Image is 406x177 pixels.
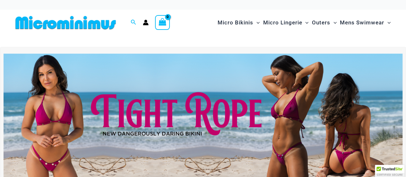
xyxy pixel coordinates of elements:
a: Account icon link [143,20,149,25]
span: Menu Toggle [302,14,308,31]
span: Menu Toggle [384,14,391,31]
a: Search icon link [131,19,136,27]
a: Micro LingerieMenu ToggleMenu Toggle [261,13,310,32]
a: Micro BikinisMenu ToggleMenu Toggle [216,13,261,32]
img: MM SHOP LOGO FLAT [13,15,118,30]
span: Mens Swimwear [340,14,384,31]
a: View Shopping Cart, empty [155,15,170,30]
nav: Site Navigation [215,12,393,33]
span: Micro Bikinis [218,14,253,31]
a: OutersMenu ToggleMenu Toggle [310,13,338,32]
div: TrustedSite Certified [375,165,404,177]
a: Mens SwimwearMenu ToggleMenu Toggle [338,13,392,32]
span: Outers [312,14,330,31]
span: Menu Toggle [330,14,337,31]
span: Menu Toggle [253,14,260,31]
span: Micro Lingerie [263,14,302,31]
